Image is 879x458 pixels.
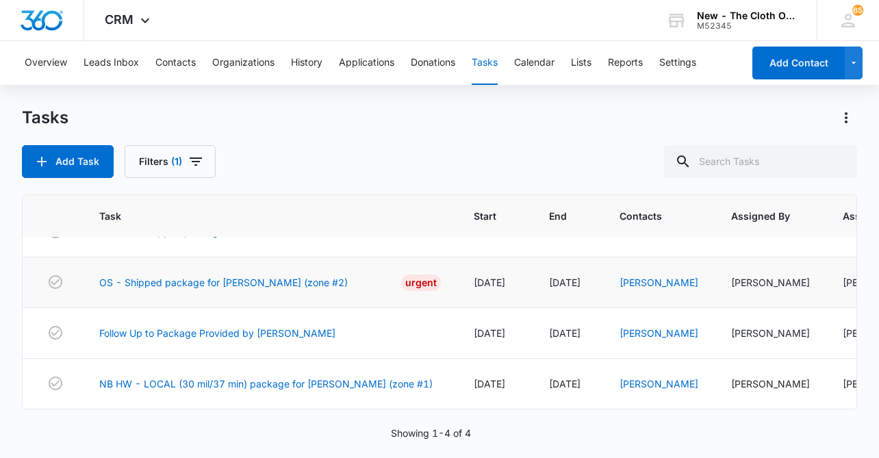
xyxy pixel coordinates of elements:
[391,426,471,440] p: Showing 1-4 of 4
[22,107,68,128] h1: Tasks
[474,209,496,223] span: Start
[291,41,322,85] button: History
[697,21,797,31] div: account id
[514,41,555,85] button: Calendar
[731,377,810,391] div: [PERSON_NAME]
[608,41,643,85] button: Reports
[549,327,581,339] span: [DATE]
[835,107,857,129] button: Actions
[472,41,498,85] button: Tasks
[549,378,581,390] span: [DATE]
[731,275,810,290] div: [PERSON_NAME]
[474,277,505,288] span: [DATE]
[99,326,335,340] a: Follow Up to Package Provided by [PERSON_NAME]
[474,378,505,390] span: [DATE]
[125,145,216,178] button: Filters(1)
[549,209,567,223] span: End
[25,41,67,85] button: Overview
[852,5,863,16] div: notifications count
[99,377,433,391] a: NB HW - LOCAL (30 mil/37 min) package for [PERSON_NAME] (zone #1)
[659,41,696,85] button: Settings
[731,209,790,223] span: Assigned By
[731,326,810,340] div: [PERSON_NAME]
[99,275,348,290] a: OS - Shipped package for [PERSON_NAME] (zone #2)
[620,378,698,390] a: [PERSON_NAME]
[620,209,678,223] span: Contacts
[22,145,114,178] button: Add Task
[99,209,421,223] span: Task
[474,327,505,339] span: [DATE]
[171,157,182,166] span: (1)
[697,10,797,21] div: account name
[212,41,275,85] button: Organizations
[664,145,857,178] input: Search Tasks
[339,41,394,85] button: Applications
[620,277,698,288] a: [PERSON_NAME]
[411,41,455,85] button: Donations
[571,41,591,85] button: Lists
[549,277,581,288] span: [DATE]
[752,47,845,79] button: Add Contact
[84,41,139,85] button: Leads Inbox
[401,275,441,291] div: Urgent
[620,327,698,339] a: [PERSON_NAME]
[105,12,133,27] span: CRM
[852,5,863,16] span: 65
[155,41,196,85] button: Contacts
